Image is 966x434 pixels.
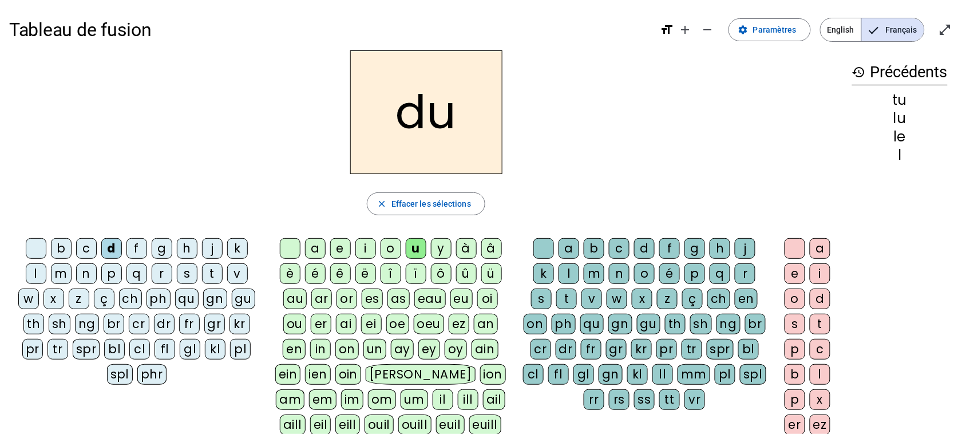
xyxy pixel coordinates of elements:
div: un [363,339,386,360]
mat-icon: settings [738,25,749,35]
div: j [735,238,755,259]
div: ô [431,263,452,284]
div: an [474,314,498,334]
div: en [283,339,306,360]
div: fl [155,339,175,360]
div: bl [104,339,125,360]
div: y [431,238,452,259]
div: spr [73,339,100,360]
mat-icon: close [377,199,387,209]
div: w [18,289,39,309]
div: i [810,263,830,284]
div: p [785,339,805,360]
div: a [810,238,830,259]
div: qu [175,289,199,309]
div: t [556,289,577,309]
div: lu [852,112,948,125]
div: d [634,238,655,259]
div: gu [232,289,255,309]
div: cr [129,314,149,334]
div: pl [230,339,251,360]
div: spl [740,364,766,385]
div: kr [229,314,250,334]
div: r [152,263,172,284]
div: qu [580,314,604,334]
div: ch [119,289,142,309]
div: a [305,238,326,259]
div: e [785,263,805,284]
div: v [227,263,248,284]
div: gu [637,314,660,334]
div: on [524,314,547,334]
div: c [609,238,630,259]
div: pl [715,364,735,385]
div: u [406,238,426,259]
div: cl [129,339,150,360]
button: Effacer les sélections [367,192,485,215]
div: or [336,289,357,309]
div: gr [204,314,225,334]
div: û [456,263,477,284]
div: sh [49,314,70,334]
div: kl [627,364,648,385]
div: é [659,263,680,284]
span: Français [862,18,924,41]
div: z [657,289,678,309]
div: o [785,289,805,309]
div: â [481,238,502,259]
button: Augmenter la taille de la police [674,18,696,41]
span: Effacer les sélections [391,197,471,211]
div: oy [445,339,467,360]
div: ien [305,364,331,385]
div: p [684,263,705,284]
div: n [609,263,630,284]
div: h [710,238,730,259]
div: s [177,263,197,284]
div: d [101,238,122,259]
div: tr [47,339,68,360]
div: è [280,263,300,284]
div: on [335,339,359,360]
div: ph [552,314,576,334]
div: spr [707,339,734,360]
div: j [202,238,223,259]
div: tu [852,93,948,107]
div: p [101,263,122,284]
div: phr [137,364,167,385]
div: m [51,263,72,284]
button: Entrer en plein écran [934,18,957,41]
h3: Précédents [852,60,948,85]
h1: Tableau de fusion [9,11,651,48]
div: gn [203,289,227,309]
div: à [456,238,477,259]
mat-icon: remove [701,23,715,37]
div: tt [659,389,680,410]
div: ein [275,364,301,385]
h2: du [350,50,502,174]
div: g [684,238,705,259]
div: sh [690,314,712,334]
div: ay [391,339,414,360]
div: n [76,263,97,284]
div: pr [656,339,677,360]
div: oeu [414,314,445,334]
div: om [368,389,396,410]
div: ail [483,389,505,410]
div: k [533,263,554,284]
div: bl [738,339,759,360]
div: fr [581,339,601,360]
div: fl [548,364,569,385]
div: [PERSON_NAME] [366,364,475,385]
mat-icon: add [678,23,692,37]
div: b [785,364,805,385]
div: ei [361,314,382,334]
div: am [276,389,304,410]
div: p [785,389,805,410]
div: kr [631,339,652,360]
div: eau [414,289,446,309]
span: Paramètres [753,23,797,37]
div: ill [458,389,478,410]
div: ou [283,314,306,334]
div: ë [355,263,376,284]
div: ss [634,389,655,410]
